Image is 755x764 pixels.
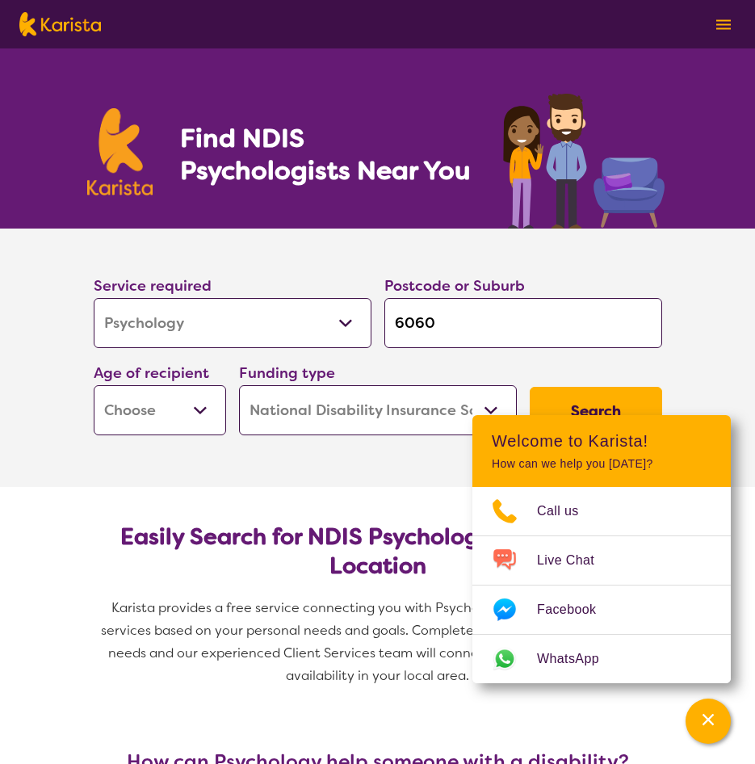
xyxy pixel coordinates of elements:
[497,87,669,229] img: psychology
[180,122,479,187] h1: Find NDIS Psychologists Near You
[19,12,101,36] img: Karista logo
[472,415,731,683] div: Channel Menu
[537,548,614,573] span: Live Chat
[537,598,615,622] span: Facebook
[492,457,711,471] p: How can we help you [DATE]?
[492,431,711,451] h2: Welcome to Karista!
[537,647,619,671] span: WhatsApp
[239,363,335,383] label: Funding type
[94,363,209,383] label: Age of recipient
[537,499,598,523] span: Call us
[101,599,658,661] span: Karista provides a free service connecting you with Psychologists and other disability services b...
[87,108,153,195] img: Karista logo
[716,19,731,30] img: menu
[384,276,525,296] label: Postcode or Suburb
[530,387,662,435] button: Search
[94,276,212,296] label: Service required
[472,635,731,683] a: Web link opens in a new tab.
[686,699,731,744] button: Channel Menu
[384,298,662,348] input: Type
[472,487,731,683] ul: Choose channel
[107,523,649,581] h2: Easily Search for NDIS Psychologists by Need & Location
